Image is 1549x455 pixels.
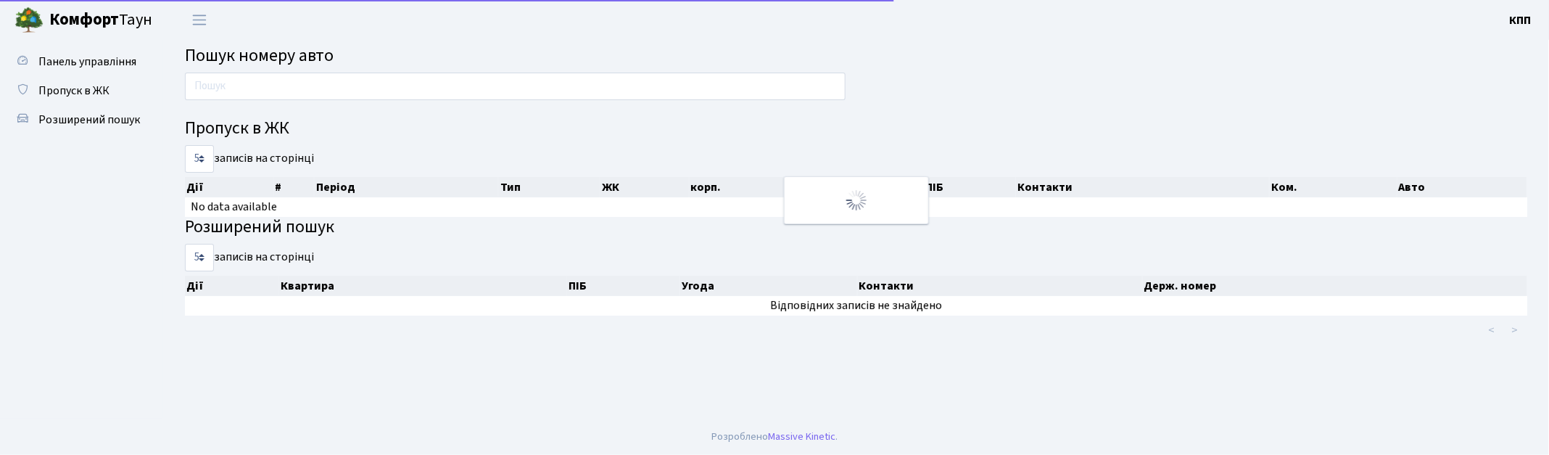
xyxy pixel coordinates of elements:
button: Переключити навігацію [181,8,218,32]
th: Авто [1397,177,1528,197]
th: корп. [690,177,835,197]
a: Розширений пошук [7,105,152,134]
a: Massive Kinetic [768,429,835,444]
a: Панель управління [7,47,152,76]
th: Дії [185,177,274,197]
select: записів на сторінці [185,145,214,173]
th: # [274,177,315,197]
select: записів на сторінці [185,244,214,271]
th: Дії [185,276,279,296]
h4: Розширений пошук [185,217,1527,238]
span: Панель управління [38,54,136,70]
span: Розширений пошук [38,112,140,128]
td: Відповідних записів не знайдено [185,296,1527,316]
a: Пропуск в ЖК [7,76,152,105]
label: записів на сторінці [185,145,314,173]
img: Обробка... [845,189,868,212]
th: Квартира [279,276,567,296]
label: записів на сторінці [185,244,314,271]
span: Пошук номеру авто [185,43,334,68]
th: Контакти [858,276,1143,296]
td: No data available [185,197,1527,217]
b: КПП [1510,12,1532,28]
th: ПІБ [925,177,1017,197]
th: Угода [680,276,858,296]
input: Пошук [185,73,846,100]
th: Ком. [1270,177,1397,197]
th: Держ. номер [1143,276,1528,296]
th: ЖК [600,177,690,197]
img: logo.png [15,6,44,35]
th: ПІБ [567,276,680,296]
span: Таун [49,8,152,33]
a: КПП [1510,12,1532,29]
div: Розроблено . [711,429,838,445]
b: Комфорт [49,8,119,31]
span: Пропуск в ЖК [38,83,110,99]
th: Контакти [1016,177,1270,197]
h4: Пропуск в ЖК [185,118,1527,139]
th: Період [315,177,499,197]
th: Тип [499,177,600,197]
